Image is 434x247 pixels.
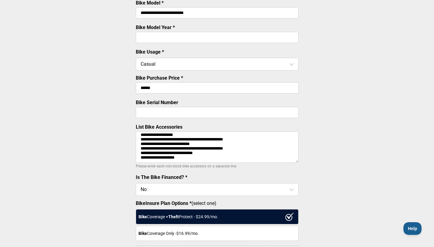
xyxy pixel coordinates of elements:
[139,231,147,236] strong: Bike
[136,75,183,81] label: Bike Purchase Price *
[136,49,164,55] label: Bike Usage *
[403,222,422,235] iframe: Toggle Customer Support
[139,214,147,219] strong: Bike
[285,212,294,221] img: ux1sgP1Haf775SAghJI38DyDlYP+32lKFAAAAAElFTkSuQmCC
[136,209,299,224] div: Coverage + Protect - $ 24.99 /mo.
[136,200,299,206] label: (select one)
[136,124,182,130] label: List Bike Accessories
[136,163,299,170] p: Please enter each non-stock bike accessory on a separate line
[136,174,187,180] label: Is The Bike Financed? *
[168,214,179,219] strong: Theft
[136,25,175,30] label: Bike Model Year *
[136,100,178,105] label: Bike Serial Number
[136,226,299,241] div: Coverage Only - $16.99 /mo.
[136,200,192,206] strong: BikeInsure Plan Options *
